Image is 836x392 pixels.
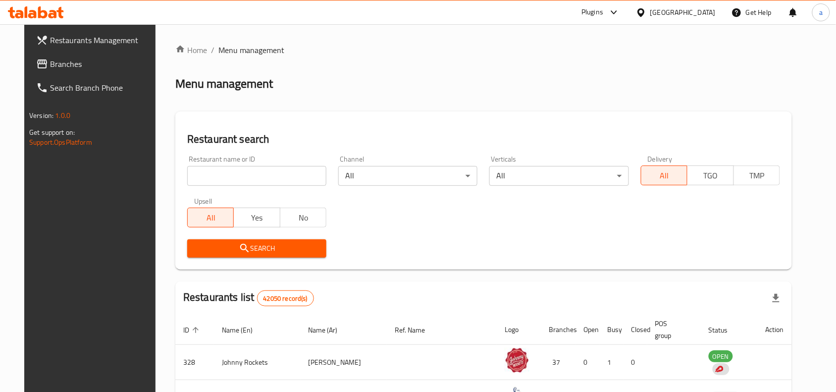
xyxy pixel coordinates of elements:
[497,315,541,345] th: Logo
[758,315,792,345] th: Action
[257,290,314,306] div: Total records count
[284,211,322,225] span: No
[691,168,730,183] span: TGO
[738,168,776,183] span: TMP
[715,365,724,374] img: delivery hero logo
[187,239,326,258] button: Search
[50,82,156,94] span: Search Branch Phone
[395,324,438,336] span: Ref. Name
[29,109,53,122] span: Version:
[183,324,202,336] span: ID
[541,345,576,380] td: 37
[233,208,280,227] button: Yes
[641,166,687,185] button: All
[709,324,741,336] span: Status
[624,315,647,345] th: Closed
[576,345,600,380] td: 0
[280,208,326,227] button: No
[194,198,212,205] label: Upsell
[505,348,529,373] img: Johnny Rockets
[650,7,716,18] div: [GEOGRAPHIC_DATA]
[489,166,628,186] div: All
[624,345,647,380] td: 0
[687,166,733,185] button: TGO
[645,168,683,183] span: All
[187,132,780,147] h2: Restaurant search
[183,290,314,306] h2: Restaurants list
[258,294,313,303] span: 42050 record(s)
[238,211,276,225] span: Yes
[28,76,164,100] a: Search Branch Phone
[28,52,164,76] a: Branches
[733,166,780,185] button: TMP
[218,44,284,56] span: Menu management
[29,126,75,139] span: Get support on:
[55,109,70,122] span: 1.0.0
[175,76,273,92] h2: Menu management
[187,166,326,186] input: Search for restaurant name or ID..
[581,6,603,18] div: Plugins
[600,345,624,380] td: 1
[214,345,301,380] td: Johnny Rockets
[301,345,387,380] td: [PERSON_NAME]
[648,156,673,163] label: Delivery
[175,44,792,56] nav: breadcrumb
[195,242,318,255] span: Search
[175,345,214,380] td: 328
[29,136,92,149] a: Support.OpsPlatform
[222,324,265,336] span: Name (En)
[309,324,351,336] span: Name (Ar)
[187,208,234,227] button: All
[764,286,788,310] div: Export file
[175,44,207,56] a: Home
[655,318,689,341] span: POS group
[50,34,156,46] span: Restaurants Management
[541,315,576,345] th: Branches
[713,363,730,375] div: Indicates that the vendor menu management has been moved to DH Catalog service
[28,28,164,52] a: Restaurants Management
[600,315,624,345] th: Busy
[576,315,600,345] th: Open
[709,351,733,362] span: OPEN
[192,211,230,225] span: All
[50,58,156,70] span: Branches
[338,166,477,186] div: All
[211,44,214,56] li: /
[819,7,823,18] span: a
[709,350,733,362] div: OPEN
